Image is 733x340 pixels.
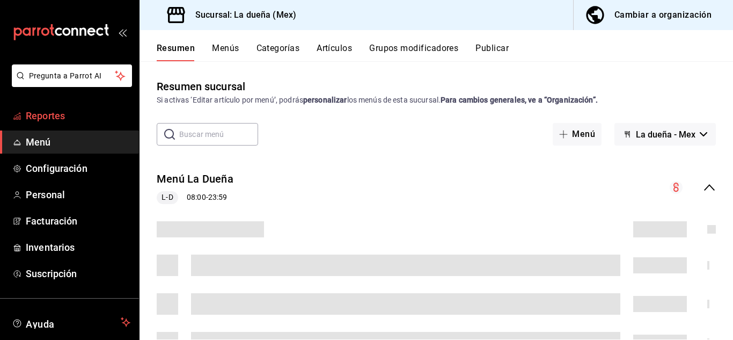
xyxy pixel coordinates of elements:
[157,192,177,203] span: L-D
[26,108,130,123] span: Reportes
[26,240,130,255] span: Inventarios
[441,96,598,104] strong: Para cambios generales, ve a “Organización”.
[157,95,716,106] div: Si activas ‘Editar artículo por menú’, podrás los menús de esta sucursal.
[26,135,130,149] span: Menú
[26,266,130,281] span: Suscripción
[475,43,509,61] button: Publicar
[553,123,602,146] button: Menú
[187,9,296,21] h3: Sucursal: La dueña (Mex)
[157,191,233,204] div: 08:00 - 23:59
[614,123,716,146] button: La dueña - Mex
[636,129,695,140] span: La dueña - Mex
[157,171,233,187] button: Menú La Dueña
[179,124,258,145] input: Buscar menú
[212,43,239,61] button: Menús
[12,64,132,87] button: Pregunta a Parrot AI
[157,43,733,61] div: navigation tabs
[26,187,130,202] span: Personal
[256,43,300,61] button: Categorías
[157,78,245,95] div: Resumen sucursal
[303,96,347,104] strong: personalizar
[26,214,130,228] span: Facturación
[157,43,195,61] button: Resumen
[317,43,352,61] button: Artículos
[26,316,116,329] span: Ayuda
[29,70,115,82] span: Pregunta a Parrot AI
[8,78,132,89] a: Pregunta a Parrot AI
[614,8,712,23] div: Cambiar a organización
[118,28,127,37] button: open_drawer_menu
[369,43,458,61] button: Grupos modificadores
[140,163,733,213] div: collapse-menu-row
[26,161,130,176] span: Configuración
